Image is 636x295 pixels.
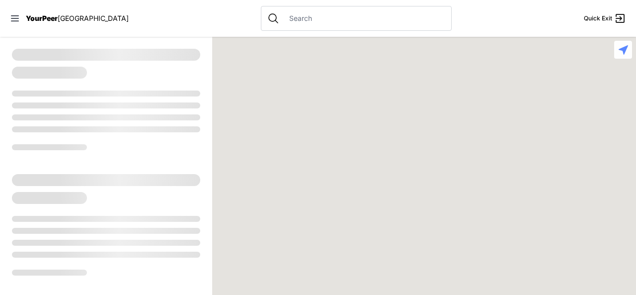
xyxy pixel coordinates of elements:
a: Quick Exit [584,12,626,24]
div: Administrative Office, No Walk-Ins [326,181,339,197]
div: 820 MRT Residential Chemical Dependence Treatment Program [493,71,505,87]
div: Keener Men's Shelter [618,181,631,197]
div: Bailey House, Inc. [567,47,580,63]
div: Hamilton Senior Center [339,229,352,245]
input: Search [283,13,445,23]
span: [GEOGRAPHIC_DATA] [58,14,129,22]
span: YourPeer [26,14,58,22]
div: Trinity Lutheran Church [407,97,419,112]
a: YourPeer[GEOGRAPHIC_DATA] [26,15,129,21]
span: Quick Exit [584,14,612,22]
